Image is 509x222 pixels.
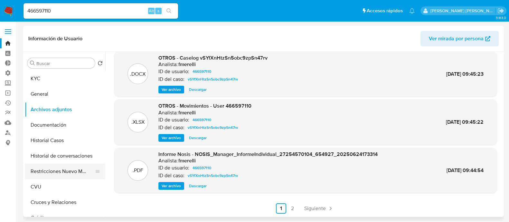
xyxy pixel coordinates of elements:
[157,8,159,14] span: s
[162,86,181,93] span: Ver archivo
[193,116,211,124] span: 466597110
[189,86,207,93] span: Descargar
[189,135,207,141] span: Descargar
[367,7,403,14] span: Accesos rápidos
[158,54,268,62] span: OTROS - Caselog vSYfXnHtzSn5obc9zpSn47rv
[420,31,499,46] button: Ver mirada por persona
[36,61,92,66] input: Buscar
[25,164,100,179] button: Restricciones Nuevo Mundo
[446,118,484,126] span: [DATE] 09:45:22
[158,76,184,82] p: ID del caso:
[189,183,207,189] span: Descargar
[25,133,105,148] button: Historial Casos
[162,135,181,141] span: Ver archivo
[158,86,184,93] button: Ver archivo
[133,167,143,174] p: .PDF
[193,68,211,75] span: 466597110
[162,6,175,15] button: search-icon
[185,172,240,179] a: vSYfXnHtzSn5obc9zpSn47rv
[302,203,336,214] a: Siguiente
[190,68,214,75] a: 466597110
[162,183,181,189] span: Ver archivo
[158,134,184,142] button: Ver archivo
[188,172,238,179] span: vSYfXnHtzSn5obc9zpSn47rv
[158,124,184,131] p: ID del caso:
[114,203,497,214] nav: Paginación
[276,203,286,214] a: Ir a la página 1
[178,158,196,164] h6: fmerelli
[304,206,326,211] span: Siguiente
[158,102,251,110] span: OTROS - Movimientos - User 466597110
[158,172,184,179] p: ID del caso:
[25,71,105,86] button: KYC
[186,182,210,190] button: Descargar
[430,8,495,14] p: emmanuel.vitiello@mercadolibre.com
[24,7,178,15] input: Buscar usuario o caso...
[98,61,103,68] button: Volver al orden por defecto
[158,165,189,171] p: ID de usuario:
[158,61,178,68] p: Analista:
[185,75,240,83] a: vSYfXnHtzSn5obc9zpSn47rv
[188,75,238,83] span: vSYfXnHtzSn5obc9zpSn47rv
[497,7,504,14] a: Salir
[30,61,35,66] button: Buscar
[186,86,210,93] button: Descargar
[287,203,298,214] a: Ir a la página 2
[25,179,105,195] button: CVU
[131,119,145,126] p: .XLSX
[178,110,196,116] h6: fmerelli
[158,182,184,190] button: Ver archivo
[158,117,189,123] p: ID de usuario:
[409,8,415,14] a: Notificaciones
[130,71,146,78] p: .DOCX
[446,70,484,78] span: [DATE] 09:45:23
[193,164,211,172] span: 466597110
[25,148,105,164] button: Historial de conversaciones
[429,31,484,46] span: Ver mirada por persona
[158,150,378,158] span: Informe Nosis - NOSIS_Manager_InformeIndividual_27254570104_654927_20250624173314
[25,86,105,102] button: General
[190,116,214,124] a: 466597110
[25,117,105,133] button: Documentación
[188,124,238,131] span: vSYfXnHtzSn5obc9zpSn47rv
[158,110,178,116] p: Analista:
[190,164,214,172] a: 466597110
[186,134,210,142] button: Descargar
[185,124,240,131] a: vSYfXnHtzSn5obc9zpSn47rv
[149,8,154,14] span: Alt
[25,195,105,210] button: Cruces y Relaciones
[178,61,196,68] h6: fmerelli
[158,158,178,164] p: Analista:
[158,68,189,75] p: ID de usuario:
[447,167,484,174] span: [DATE] 09:44:54
[25,102,105,117] button: Archivos adjuntos
[28,35,82,42] h1: Información de Usuario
